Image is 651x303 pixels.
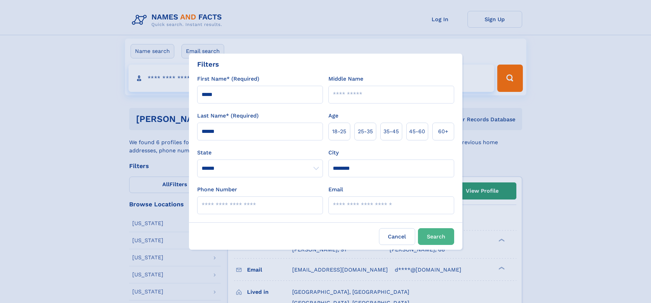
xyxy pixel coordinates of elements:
label: Phone Number [197,185,237,194]
label: City [328,149,339,157]
button: Search [418,228,454,245]
span: 18‑25 [332,127,346,136]
label: Age [328,112,338,120]
label: Last Name* (Required) [197,112,259,120]
label: Cancel [379,228,415,245]
span: 25‑35 [358,127,373,136]
label: Middle Name [328,75,363,83]
span: 45‑60 [409,127,425,136]
label: Email [328,185,343,194]
label: State [197,149,323,157]
label: First Name* (Required) [197,75,259,83]
span: 60+ [438,127,448,136]
div: Filters [197,59,219,69]
span: 35‑45 [383,127,399,136]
